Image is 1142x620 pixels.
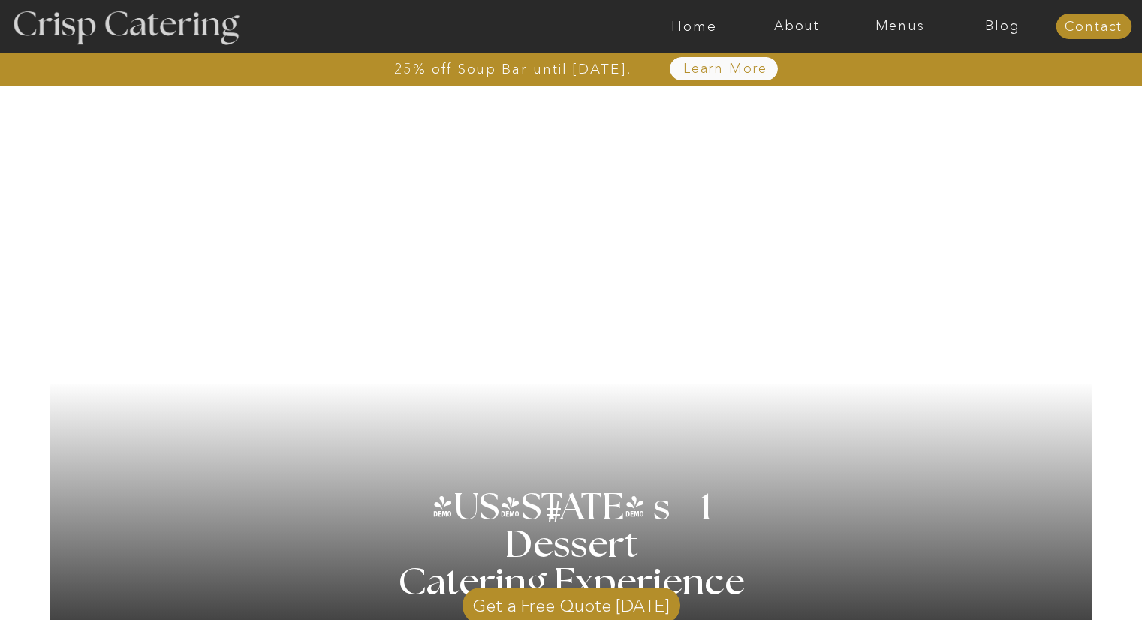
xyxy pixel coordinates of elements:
[513,498,598,541] h3: #
[848,19,951,34] a: Menus
[483,489,544,527] h3: '
[649,62,803,77] a: Learn More
[1056,20,1131,35] a: Contact
[746,19,848,34] a: About
[380,489,764,602] h1: [US_STATE] s 1 Dessert Catering Experience
[951,19,1054,34] a: Blog
[643,19,746,34] a: Home
[340,62,686,77] a: 25% off Soup Bar until [DATE]!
